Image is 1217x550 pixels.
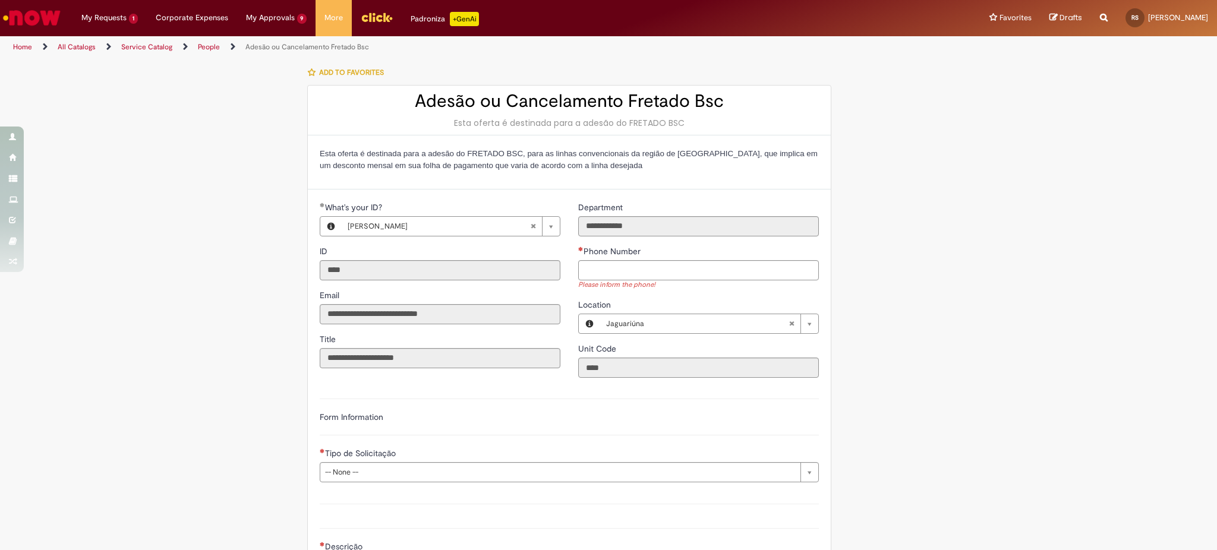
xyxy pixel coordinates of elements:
[324,12,343,24] span: More
[578,343,619,355] label: Read only - Unit Code
[1,6,62,30] img: ServiceNow
[320,117,819,129] div: Esta oferta é destinada para a adesão do FRETADO BSC
[584,246,643,257] span: Phone Number
[325,448,398,459] span: Tipo de Solicitação
[320,290,342,301] span: Read only - Email
[320,304,560,324] input: Email
[319,68,384,77] span: Add to favorites
[348,217,530,236] span: [PERSON_NAME]
[320,334,338,344] span: Read only - Title
[325,202,384,213] span: Required - What's your ID?
[578,201,625,213] label: Read only - Department
[121,42,172,52] a: Service Catalog
[198,42,220,52] a: People
[320,333,338,345] label: Read only - Title
[1000,12,1032,24] span: Favorites
[9,36,802,58] ul: Page breadcrumbs
[450,12,479,26] p: +GenAi
[1060,12,1082,23] span: Drafts
[578,358,819,378] input: Unit Code
[578,202,625,213] span: Read only - Department
[342,217,560,236] a: [PERSON_NAME]Clear field What's your ID?
[320,91,819,111] h2: Adesão ou Cancelamento Fretado Bsc
[578,216,819,236] input: Department
[320,203,325,207] span: Required Filled
[320,412,383,422] label: Form Information
[320,260,560,280] input: ID
[320,348,560,368] input: Title
[1148,12,1208,23] span: [PERSON_NAME]
[325,463,794,482] span: -- None --
[578,260,819,280] input: Phone Number
[320,149,818,170] span: Esta oferta é destinada para a adesão do FRETADO BSC, para as linhas convencionais da região de [...
[320,448,325,453] span: Required
[297,14,307,24] span: 9
[307,60,390,85] button: Add to favorites
[81,12,127,24] span: My Requests
[578,299,613,310] span: Location
[1049,12,1082,24] a: Drafts
[320,246,330,257] span: Read only - ID
[600,314,818,333] a: JaguariúnaClear field Location
[578,246,584,251] span: Required
[320,245,330,257] label: Read only - ID
[578,280,819,290] div: Please inform the phone!
[411,12,479,26] div: Padroniza
[578,343,619,354] span: Read only - Unit Code
[783,314,800,333] abbr: Clear field Location
[245,42,369,52] a: Adesão ou Cancelamento Fretado Bsc
[320,289,342,301] label: Read only - Email
[320,542,325,546] span: Required
[13,42,32,52] a: Home
[524,217,542,236] abbr: Clear field What's your ID?
[320,217,342,236] button: What's your ID?, Preview this record Rafael Rigolo da Silva
[606,314,789,333] span: Jaguariúna
[361,8,393,26] img: click_logo_yellow_360x200.png
[58,42,96,52] a: All Catalogs
[129,14,138,24] span: 1
[156,12,228,24] span: Corporate Expenses
[579,314,600,333] button: Location, Preview this record Jaguariúna
[246,12,295,24] span: My Approvals
[1131,14,1139,21] span: RS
